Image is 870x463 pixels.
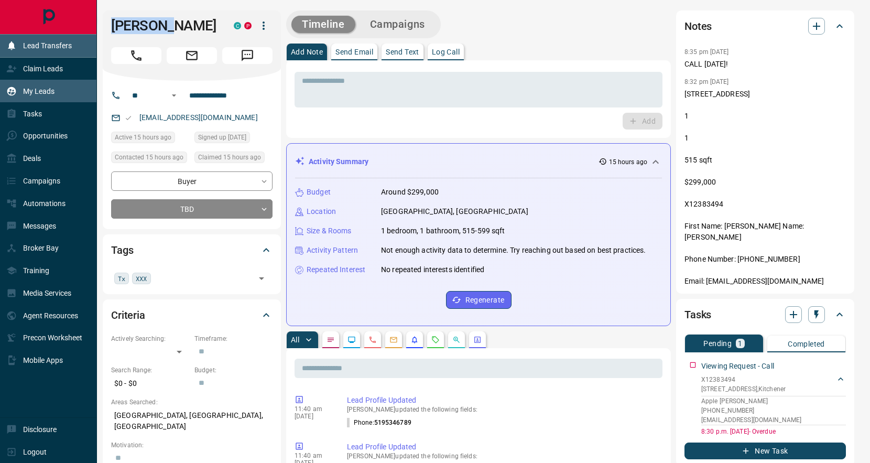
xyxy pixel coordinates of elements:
[115,152,183,163] span: Contacted 15 hours ago
[295,413,331,420] p: [DATE]
[381,264,484,275] p: No repeated interests identified
[111,242,133,259] h2: Tags
[118,273,125,284] span: Tx
[410,336,419,344] svg: Listing Alerts
[703,340,732,347] p: Pending
[701,384,786,394] p: [STREET_ADDRESS] , Kitchener
[347,336,356,344] svg: Lead Browsing Activity
[139,113,258,122] a: [EMAIL_ADDRESS][DOMAIN_NAME]
[125,114,132,122] svg: Email Valid
[684,89,846,287] p: [STREET_ADDRESS] 1 1 515 sqft $299,000 X12383494 First Name: [PERSON_NAME] Name: [PERSON_NAME] Ph...
[609,157,647,167] p: 15 hours ago
[111,307,145,324] h2: Criteria
[168,89,180,102] button: Open
[386,48,419,56] p: Send Text
[115,132,171,143] span: Active 15 hours ago
[684,306,711,323] h2: Tasks
[381,225,505,236] p: 1 bedroom, 1 bathroom, 515-599 sqft
[291,16,355,33] button: Timeline
[111,17,218,34] h1: [PERSON_NAME]
[167,47,217,64] span: Email
[684,48,729,56] p: 8:35 pm [DATE]
[254,271,269,286] button: Open
[473,336,482,344] svg: Agent Actions
[701,415,846,425] p: [EMAIL_ADDRESS][DOMAIN_NAME]
[111,440,273,450] p: Motivation:
[347,442,658,453] p: Lead Profile Updated
[452,336,461,344] svg: Opportunities
[446,291,512,309] button: Regenerate
[194,152,273,166] div: Mon Oct 13 2025
[381,245,646,256] p: Not enough activity data to determine. Try reaching out based on best practices.
[222,47,273,64] span: Message
[701,373,846,396] div: X12383494[STREET_ADDRESS],Kitchener
[136,273,147,284] span: XXX
[307,245,358,256] p: Activity Pattern
[111,334,189,343] p: Actively Searching:
[431,336,440,344] svg: Requests
[309,156,368,167] p: Activity Summary
[701,427,846,436] p: 8:30 p.m. [DATE] - Overdue
[111,303,273,328] div: Criteria
[347,453,658,460] p: [PERSON_NAME] updated the following fields:
[701,396,846,406] p: Apple [PERSON_NAME]
[684,443,846,459] button: New Task
[244,22,252,29] div: property.ca
[111,407,273,435] p: [GEOGRAPHIC_DATA], [GEOGRAPHIC_DATA], [GEOGRAPHIC_DATA]
[307,264,365,275] p: Repeated Interest
[111,152,189,166] div: Mon Oct 13 2025
[111,132,189,146] div: Mon Oct 13 2025
[307,187,331,198] p: Budget
[194,365,273,375] p: Budget:
[111,375,189,392] p: $0 - $0
[381,206,528,217] p: [GEOGRAPHIC_DATA], [GEOGRAPHIC_DATA]
[234,22,241,29] div: condos.ca
[198,152,261,163] span: Claimed 15 hours ago
[432,48,460,56] p: Log Call
[194,132,273,146] div: Mon Apr 16 2018
[111,171,273,191] div: Buyer
[295,405,331,413] p: 11:40 am
[327,336,335,344] svg: Notes
[381,187,439,198] p: Around $299,000
[291,336,299,343] p: All
[347,418,411,427] p: Phone :
[684,14,846,39] div: Notes
[347,395,658,406] p: Lead Profile Updated
[374,419,411,426] span: 5195346789
[347,406,658,413] p: [PERSON_NAME] updated the following fields:
[198,132,246,143] span: Signed up [DATE]
[684,302,846,327] div: Tasks
[684,78,729,85] p: 8:32 pm [DATE]
[368,336,377,344] svg: Calls
[701,361,774,372] p: Viewing Request - Call
[307,206,336,217] p: Location
[788,340,825,348] p: Completed
[389,336,398,344] svg: Emails
[111,365,189,375] p: Search Range:
[111,238,273,263] div: Tags
[291,48,323,56] p: Add Note
[684,18,712,35] h2: Notes
[295,452,331,459] p: 11:40 am
[111,199,273,219] div: TBD
[111,397,273,407] p: Areas Searched:
[360,16,436,33] button: Campaigns
[684,59,846,70] p: CALL [DATE]!
[738,340,742,347] p: 1
[194,334,273,343] p: Timeframe:
[295,152,662,171] div: Activity Summary15 hours ago
[701,375,786,384] p: X12383494
[111,47,161,64] span: Call
[335,48,373,56] p: Send Email
[307,225,352,236] p: Size & Rooms
[701,406,846,415] p: [PHONE_NUMBER]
